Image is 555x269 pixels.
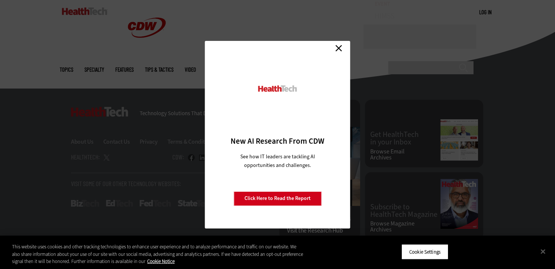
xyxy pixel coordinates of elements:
[535,243,551,260] button: Close
[257,85,298,93] img: HealthTech_0.png
[218,136,337,146] h3: New AI Research From CDW
[333,43,344,54] a: Close
[12,243,305,265] div: This website uses cookies and other tracking technologies to enhance user experience and to analy...
[234,191,321,206] a: Click Here to Read the Report
[401,244,448,260] button: Cookie Settings
[231,152,324,170] p: See how IT leaders are tackling AI opportunities and challenges.
[147,258,175,264] a: More information about your privacy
